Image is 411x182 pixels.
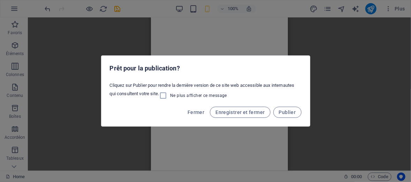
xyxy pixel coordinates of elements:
[215,109,265,115] span: Enregistrer et fermer
[101,79,310,103] div: Cliquez sur Publier pour rendre la dernière version de ce site web accessible aux internautes qui...
[279,109,296,115] span: Publier
[170,93,227,98] span: Ne plus afficher ce message
[273,107,302,118] button: Publier
[110,64,302,73] h2: Prêt pour la publication?
[210,107,270,118] button: Enregistrer et fermer
[185,107,207,118] button: Fermer
[188,109,204,115] span: Fermer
